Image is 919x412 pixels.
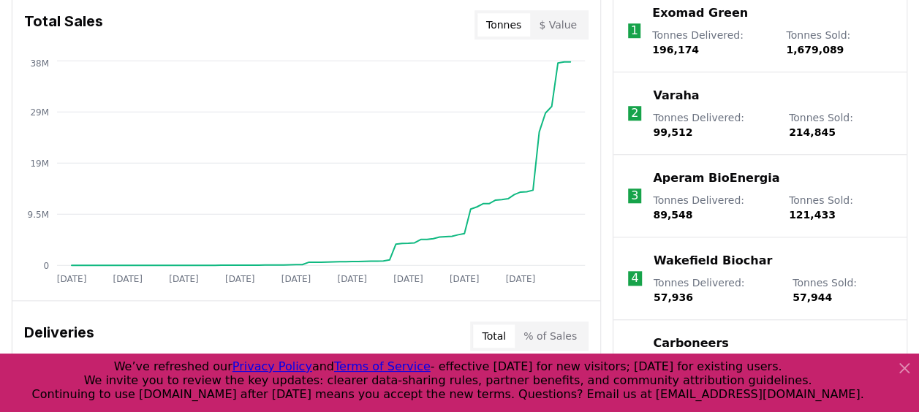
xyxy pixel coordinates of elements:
p: Tonnes Delivered : [652,28,771,57]
span: 57,936 [654,291,693,303]
p: Tonnes Sold : [793,275,892,305]
button: Total [473,324,515,348]
p: 5 [631,352,638,370]
a: Exomad Green [652,4,748,22]
p: 2 [631,104,638,122]
p: 3 [631,187,638,205]
tspan: 38M [30,58,49,69]
p: Tonnes Delivered : [654,275,778,305]
span: 89,548 [653,209,692,221]
span: 196,174 [652,44,699,56]
p: Tonnes Delivered : [653,110,774,140]
span: 99,512 [653,126,692,138]
h3: Deliveries [24,321,94,351]
tspan: [DATE] [450,274,480,284]
a: Varaha [653,87,699,104]
tspan: [DATE] [113,274,143,284]
p: Tonnes Sold : [786,28,892,57]
tspan: 0 [43,260,49,270]
span: 57,944 [793,291,832,303]
button: Tonnes [477,13,530,37]
p: 4 [631,270,638,287]
button: % of Sales [515,324,586,348]
span: 1,679,089 [786,44,844,56]
a: Aperam BioEnergia [653,169,779,187]
tspan: [DATE] [169,274,199,284]
tspan: [DATE] [57,274,87,284]
tspan: 19M [30,158,49,168]
tspan: [DATE] [506,274,536,284]
a: Wakefield Biochar [654,252,772,270]
tspan: [DATE] [225,274,255,284]
span: 214,845 [789,126,836,138]
p: Tonnes Sold : [789,193,892,222]
h3: Total Sales [24,10,103,39]
button: $ Value [530,13,586,37]
p: Tonnes Delivered : [653,193,774,222]
p: 1 [630,22,638,39]
tspan: [DATE] [337,274,367,284]
span: 121,433 [789,209,836,221]
tspan: 9.5M [28,209,49,219]
a: Carboneers [653,335,728,352]
tspan: [DATE] [393,274,423,284]
tspan: 29M [30,107,49,117]
p: Tonnes Sold : [789,110,892,140]
tspan: [DATE] [281,274,311,284]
